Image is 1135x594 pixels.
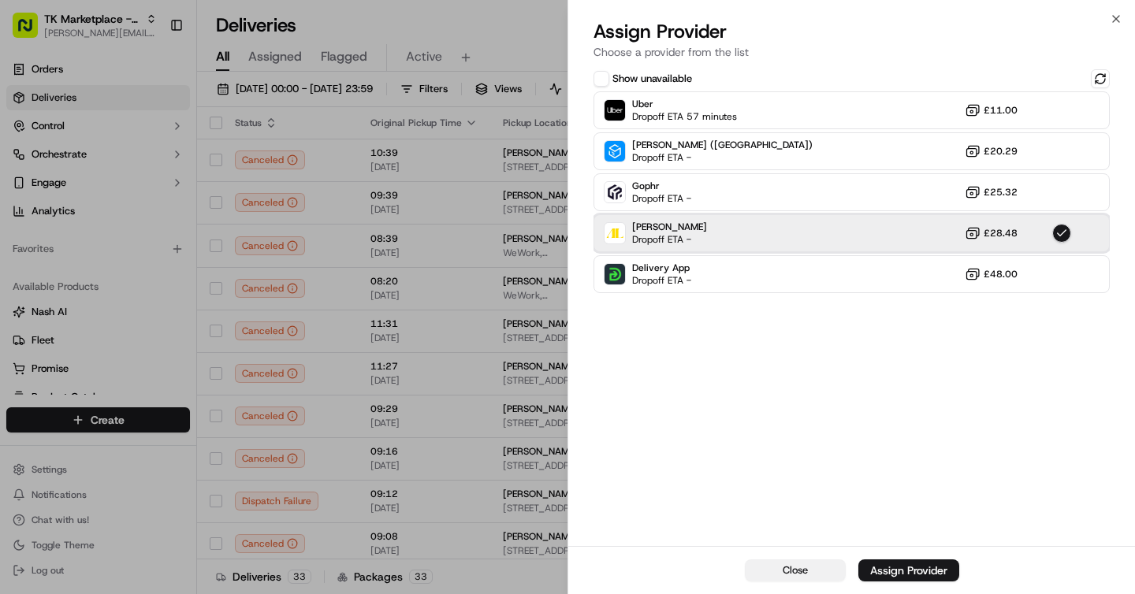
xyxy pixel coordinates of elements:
span: Gophr [632,180,691,192]
div: We're available if you need us! [71,166,217,179]
img: Delivery App [605,264,625,284]
img: Gophr [605,182,625,202]
img: 8571987876998_91fb9ceb93ad5c398215_72.jpg [33,150,61,179]
div: 💻 [133,354,146,366]
span: Dropoff ETA - [632,151,742,164]
div: Past conversations [16,205,106,217]
span: API Documentation [149,352,253,368]
span: • [131,287,136,299]
button: See all [244,202,287,221]
span: Dropoff ETA - [632,233,707,246]
img: Stuart (UK) [605,141,625,161]
button: Assign Provider [858,559,959,581]
span: Dropoff ETA - [632,192,691,205]
span: £28.48 [984,227,1018,239]
a: Powered byPylon [111,390,191,403]
img: Nash [16,16,47,47]
button: Close [745,559,846,581]
button: £11.00 [965,102,1018,118]
div: Assign Provider [870,562,947,578]
span: Dropoff ETA - [632,274,691,287]
span: Delivery App [632,262,691,274]
p: Choose a provider from the list [594,44,1110,60]
span: [PERSON_NAME] [49,287,128,299]
img: Jeff Sasse [16,229,41,254]
button: Start new chat [268,155,287,174]
span: £48.00 [984,268,1018,280]
span: Close [783,563,808,577]
span: [PERSON_NAME] ([GEOGRAPHIC_DATA]) [632,139,813,151]
span: £25.32 [984,186,1018,199]
a: 📗Knowledge Base [9,346,127,374]
span: [PERSON_NAME] [632,221,707,233]
span: Dropoff ETA 57 minutes [632,110,737,123]
span: [DATE] [140,287,172,299]
div: 📗 [16,354,28,366]
img: 1736555255976-a54dd68f-1ca7-489b-9aae-adbdc363a1c4 [16,150,44,179]
span: [PERSON_NAME] [49,244,128,257]
span: £11.00 [984,104,1018,117]
button: £28.48 [965,225,1018,241]
h2: Assign Provider [594,19,1110,44]
span: Knowledge Base [32,352,121,368]
img: Addison Lee [605,223,625,243]
label: Show unavailable [612,72,692,86]
span: Pylon [157,391,191,403]
div: Start new chat [71,150,259,166]
img: Uber [605,100,625,121]
p: Welcome 👋 [16,63,287,88]
button: £25.32 [965,184,1018,200]
a: 💻API Documentation [127,346,259,374]
button: £20.29 [965,143,1018,159]
input: Got a question? Start typing here... [41,102,284,118]
span: £20.29 [984,145,1018,158]
button: £48.00 [965,266,1018,282]
span: • [131,244,136,257]
img: Jeff Sasse [16,272,41,297]
span: Uber [632,98,737,110]
span: [DATE] [140,244,172,257]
